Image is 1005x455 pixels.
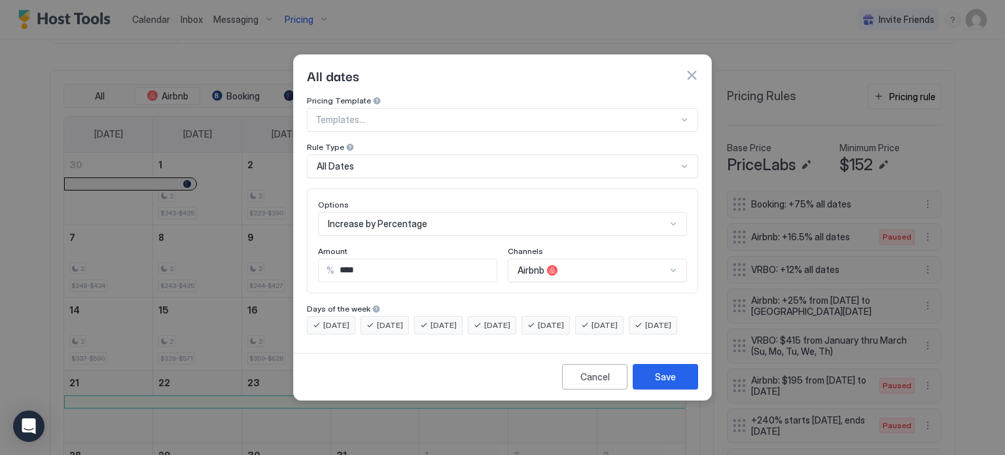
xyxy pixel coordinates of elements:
span: Rule Type [307,142,344,152]
span: All dates [307,65,359,85]
span: Days of the week [307,304,370,314]
div: Save [655,370,676,384]
button: Save [633,364,698,390]
span: Channels [508,246,543,256]
span: Airbnb [518,264,544,276]
span: All Dates [317,160,354,172]
span: Increase by Percentage [328,218,427,230]
span: Amount [318,246,347,256]
div: Open Intercom Messenger [13,410,44,442]
button: Cancel [562,364,627,390]
span: [DATE] [538,319,564,331]
span: [DATE] [645,319,671,331]
span: [DATE] [484,319,510,331]
span: Pricing Template [307,96,371,105]
div: Cancel [580,370,610,384]
input: Input Field [334,259,497,282]
span: [DATE] [431,319,457,331]
span: % [326,264,334,276]
span: [DATE] [377,319,403,331]
span: [DATE] [591,319,618,331]
span: Options [318,200,349,209]
span: [DATE] [323,319,349,331]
